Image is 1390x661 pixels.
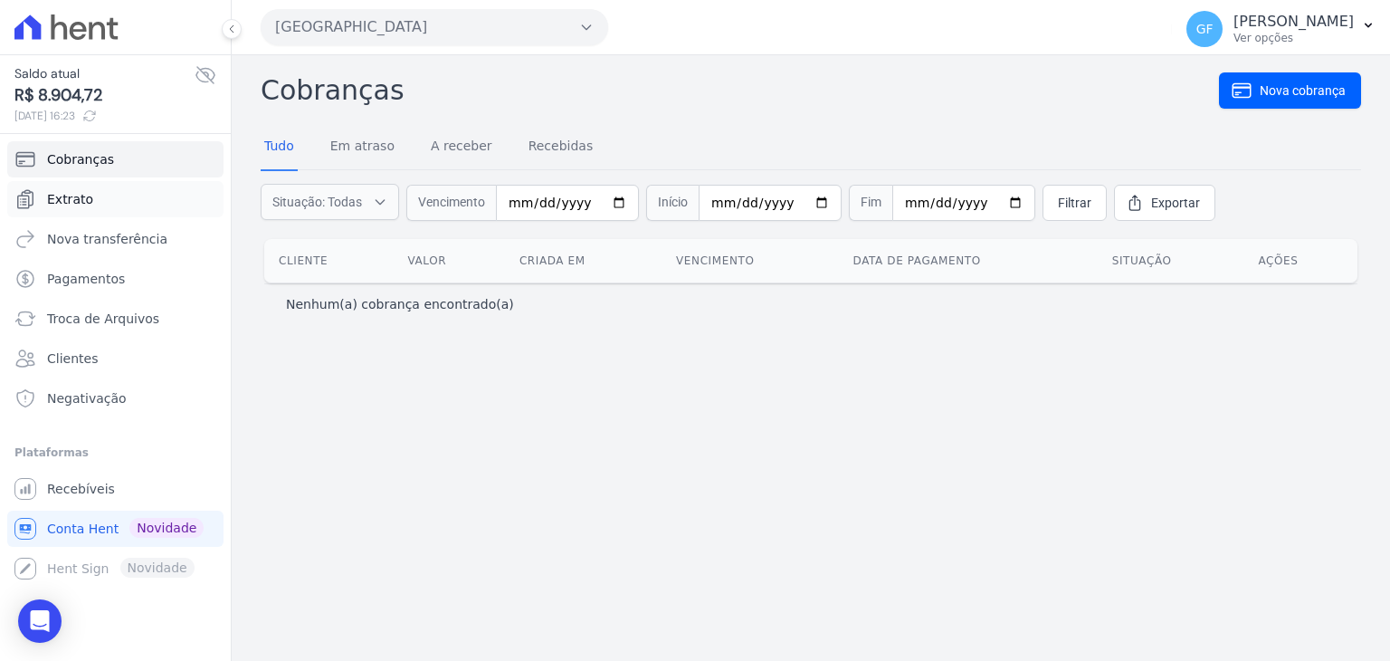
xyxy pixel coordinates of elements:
[14,141,216,587] nav: Sidebar
[849,185,892,221] span: Fim
[261,9,608,45] button: [GEOGRAPHIC_DATA]
[1151,194,1200,212] span: Exportar
[47,480,115,498] span: Recebíveis
[1196,23,1214,35] span: GF
[18,599,62,643] div: Open Intercom Messenger
[261,124,298,171] a: Tudo
[1219,72,1361,109] a: Nova cobrança
[1042,185,1107,221] a: Filtrar
[14,442,216,464] div: Plataformas
[14,108,195,124] span: [DATE] 16:23
[14,64,195,83] span: Saldo atual
[47,389,127,407] span: Negativação
[1233,13,1354,31] p: [PERSON_NAME]
[327,124,398,171] a: Em atraso
[47,310,159,328] span: Troca de Arquivos
[7,261,224,297] a: Pagamentos
[1233,31,1354,45] p: Ver opções
[47,150,114,168] span: Cobranças
[261,184,399,220] button: Situação: Todas
[7,181,224,217] a: Extrato
[505,239,662,283] th: Criada em
[261,70,1219,110] h2: Cobranças
[1260,81,1346,100] span: Nova cobrança
[7,141,224,177] a: Cobranças
[662,239,839,283] th: Vencimento
[7,221,224,257] a: Nova transferência
[129,518,204,538] span: Novidade
[1243,239,1357,283] th: Ações
[7,380,224,417] a: Negativação
[264,239,394,283] th: Cliente
[47,350,98,368] span: Clientes
[839,239,1098,283] th: Data de pagamento
[7,511,224,547] a: Conta Hent Novidade
[525,124,597,171] a: Recebidas
[1098,239,1244,283] th: Situação
[47,230,167,248] span: Nova transferência
[7,340,224,377] a: Clientes
[406,185,496,221] span: Vencimento
[394,239,505,283] th: Valor
[47,270,125,288] span: Pagamentos
[47,190,93,208] span: Extrato
[272,193,362,211] span: Situação: Todas
[1172,4,1390,54] button: GF [PERSON_NAME] Ver opções
[286,295,514,313] p: Nenhum(a) cobrança encontrado(a)
[646,185,699,221] span: Início
[1058,194,1091,212] span: Filtrar
[14,83,195,108] span: R$ 8.904,72
[47,520,119,538] span: Conta Hent
[1114,185,1215,221] a: Exportar
[427,124,496,171] a: A receber
[7,471,224,507] a: Recebíveis
[7,301,224,337] a: Troca de Arquivos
